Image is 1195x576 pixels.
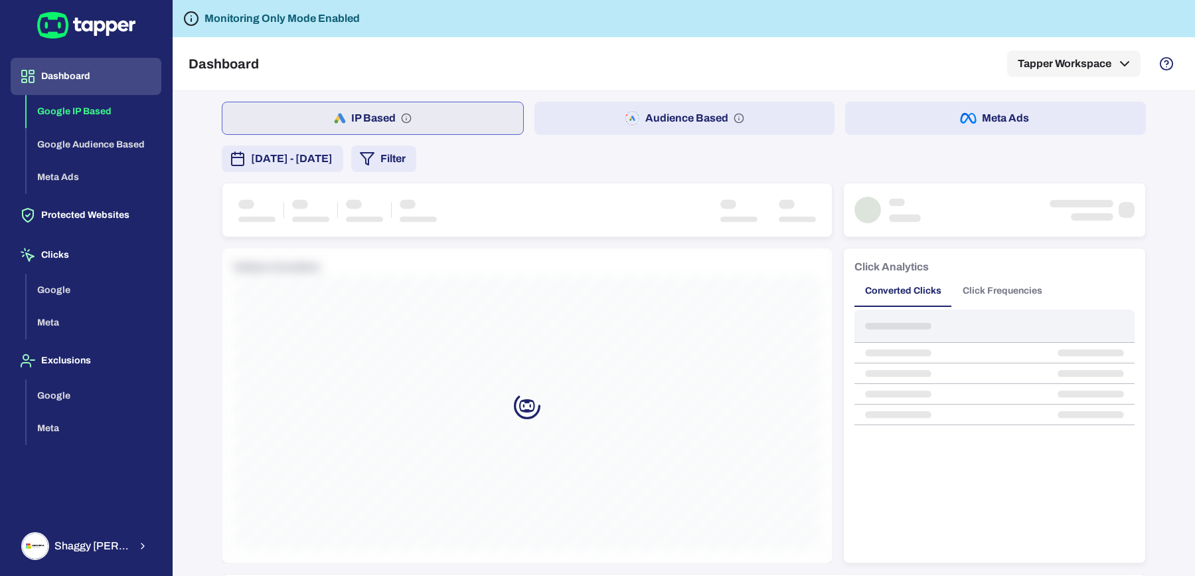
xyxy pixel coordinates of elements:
[11,354,161,365] a: Exclusions
[251,151,333,167] span: [DATE] - [DATE]
[27,171,161,182] a: Meta Ads
[27,412,161,445] button: Meta
[222,145,343,172] button: [DATE] - [DATE]
[1007,50,1141,77] button: Tapper Workspace
[27,379,161,413] button: Google
[11,209,161,220] a: Protected Websites
[11,342,161,379] button: Exclusions
[27,422,161,433] a: Meta
[952,275,1053,307] button: Click Frequencies
[222,102,524,135] button: IP Based
[204,11,360,27] h6: Monitoring Only Mode Enabled
[854,259,929,275] h6: Click Analytics
[27,274,161,307] button: Google
[189,56,259,72] h5: Dashboard
[351,145,416,172] button: Filter
[11,248,161,260] a: Clicks
[11,237,161,274] button: Clicks
[11,58,161,95] button: Dashboard
[27,95,161,128] button: Google IP Based
[27,105,161,116] a: Google IP Based
[734,113,744,124] svg: Audience based: Search, Display, Shopping, Video Performance Max, Demand Generation
[27,128,161,161] button: Google Audience Based
[27,161,161,194] button: Meta Ads
[854,275,952,307] button: Converted Clicks
[11,70,161,81] a: Dashboard
[11,527,161,565] button: Shaggy RogersShaggy [PERSON_NAME]
[27,283,161,294] a: Google
[845,102,1146,135] button: Meta Ads
[23,533,48,559] img: Shaggy Rogers
[54,539,129,553] span: Shaggy [PERSON_NAME]
[11,197,161,234] button: Protected Websites
[183,11,199,27] svg: Tapper is not blocking any fraudulent activity for this domain
[27,138,161,149] a: Google Audience Based
[27,306,161,339] button: Meta
[534,102,835,135] button: Audience Based
[27,389,161,400] a: Google
[401,113,412,124] svg: IP based: Search, Display, and Shopping.
[27,316,161,328] a: Meta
